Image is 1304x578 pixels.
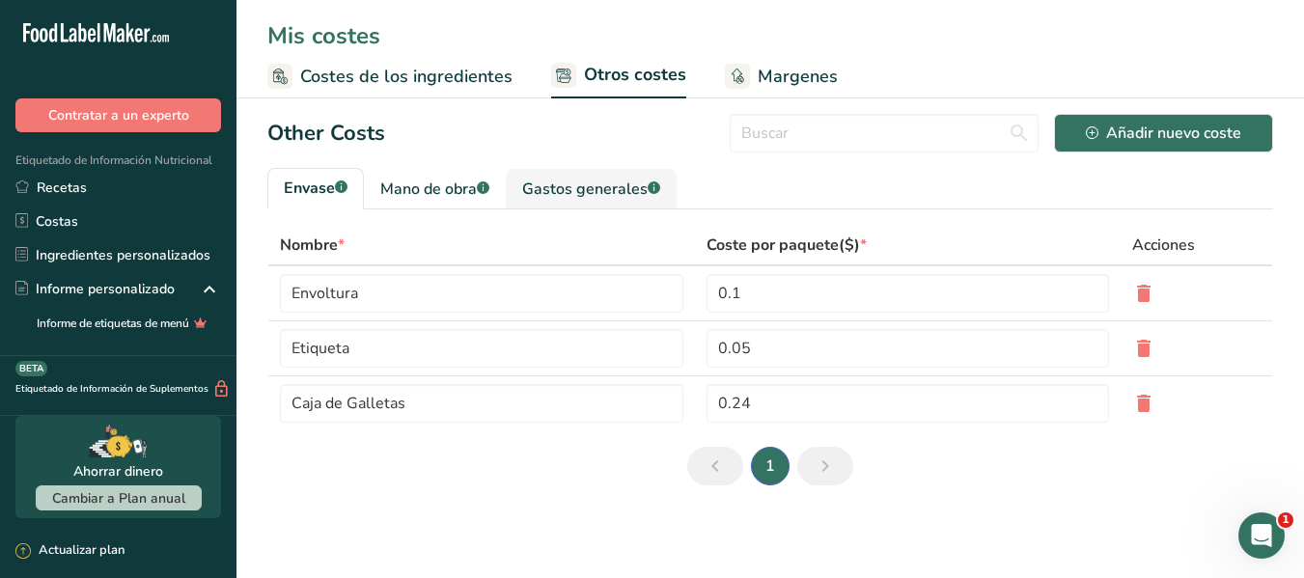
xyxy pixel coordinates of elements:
[55,11,86,41] img: Profile image for Rana
[687,447,743,485] a: Previous page
[31,197,266,232] b: Desglose Nutricional
[16,390,370,423] textarea: Escribe un mensaje...
[1238,512,1285,559] iframe: Intercom live chat
[15,361,47,376] div: BETA
[15,299,371,399] div: INNOVA dice…
[85,311,355,386] div: habrá alguna manera de añadir la informacion nutrimiental por "porción" dentro de la misma tabla ...
[94,10,219,24] h1: [PERSON_NAME]
[31,268,191,280] div: [PERSON_NAME] • Hace 2d
[94,24,256,43] p: Activo en los últimos 15m
[69,299,371,398] div: habrá alguna manera de añadir la informacion nutrimiental por "porción" dentro de la misma tabla ...
[337,8,374,44] button: Inicio
[284,177,347,200] div: Envase
[1132,234,1195,257] span: Acciones
[92,430,107,446] button: Adjuntar un archivo
[267,55,513,98] a: Costes de los ingredientes
[15,14,371,90] div: INNOVA dice…
[280,234,345,257] div: Nombre
[551,53,686,99] a: Otros costes
[15,90,317,264] div: Nuestro software ya está actualizado para cumplir con las regulaciones más recientes de etiquetad...
[380,178,489,201] div: Mano de obra
[522,178,660,201] div: Gastos generales
[236,18,1304,53] div: Mis costes
[73,461,163,482] div: Ahorrar dinero
[61,430,76,446] button: Selector de gif
[31,101,301,253] div: Nuestro software ya está actualizado para cumplir con las regulaciones más recientes de etiquetad...
[30,430,45,446] button: Selector de emoji
[15,279,175,299] div: Informe personalizado
[267,118,385,150] h2: Other Costs
[1054,114,1273,152] button: Añadir nuevo coste
[15,98,221,132] button: Contratar a un experto
[758,64,838,90] span: Margenes
[15,541,125,561] div: Actualizar plan
[52,489,185,508] span: Cambiar a Plan anual
[15,90,371,299] div: Rana dice…
[331,423,362,454] button: Enviar un mensaje…
[707,234,867,257] div: Coste por paquete($)
[797,447,853,485] a: Next page
[36,485,202,510] button: Cambiar a Plan anual
[584,62,686,88] span: Otros costes
[725,55,838,98] a: Margenes
[1086,122,1241,145] div: Añadir nuevo coste
[300,64,513,90] span: Costes de los ingredientes
[1278,512,1293,528] span: 1
[13,8,49,44] button: go back
[730,114,1039,152] input: Buscar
